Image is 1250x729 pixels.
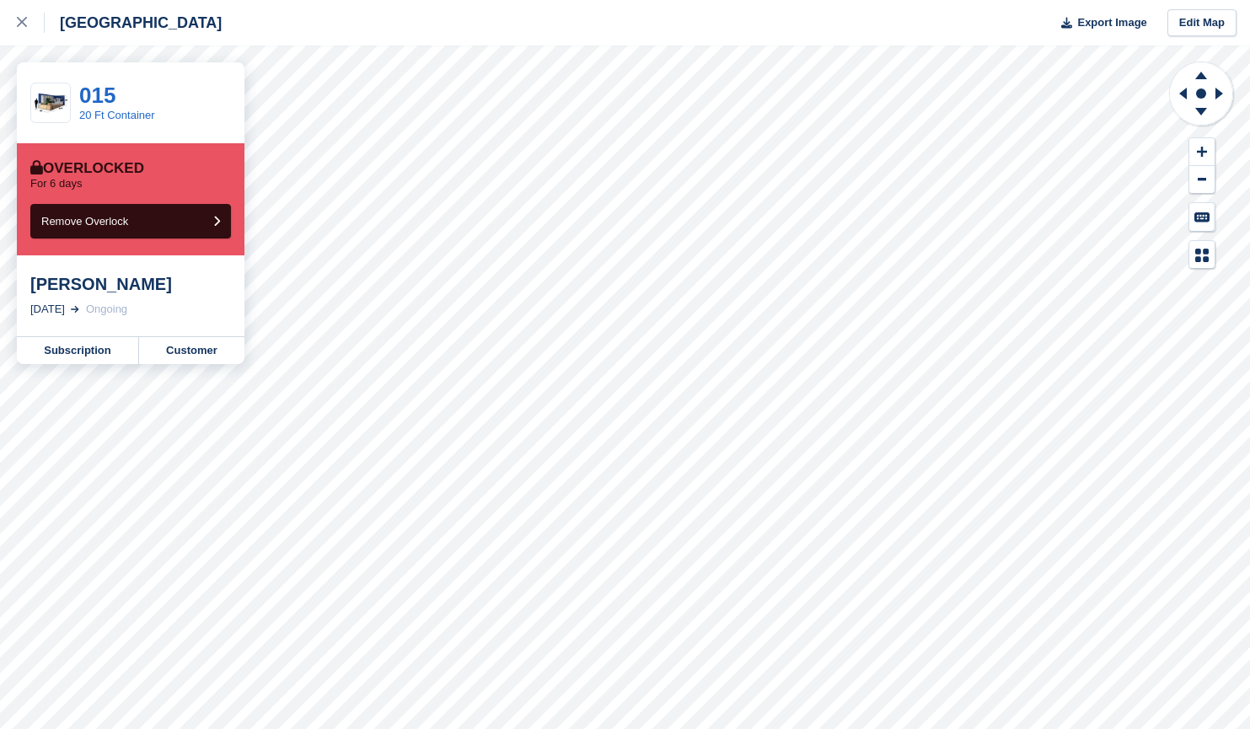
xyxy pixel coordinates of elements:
button: Remove Overlock [30,204,231,239]
div: [DATE] [30,301,65,318]
button: Export Image [1051,9,1147,37]
div: Ongoing [86,301,127,318]
button: Map Legend [1189,241,1215,269]
div: [PERSON_NAME] [30,274,231,294]
button: Keyboard Shortcuts [1189,203,1215,231]
div: Overlocked [30,160,144,177]
img: arrow-right-light-icn-cde0832a797a2874e46488d9cf13f60e5c3a73dbe684e267c42b8395dfbc2abf.svg [71,306,79,313]
img: 20-ft-container%20(34).jpg [31,88,70,118]
button: Zoom In [1189,138,1215,166]
a: Customer [139,337,244,364]
a: 015 [79,83,115,108]
button: Zoom Out [1189,166,1215,194]
span: Remove Overlock [41,215,128,228]
div: [GEOGRAPHIC_DATA] [45,13,222,33]
p: For 6 days [30,177,82,190]
a: 20 Ft Container [79,109,155,121]
a: Subscription [17,337,139,364]
span: Export Image [1077,14,1146,31]
a: Edit Map [1167,9,1237,37]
